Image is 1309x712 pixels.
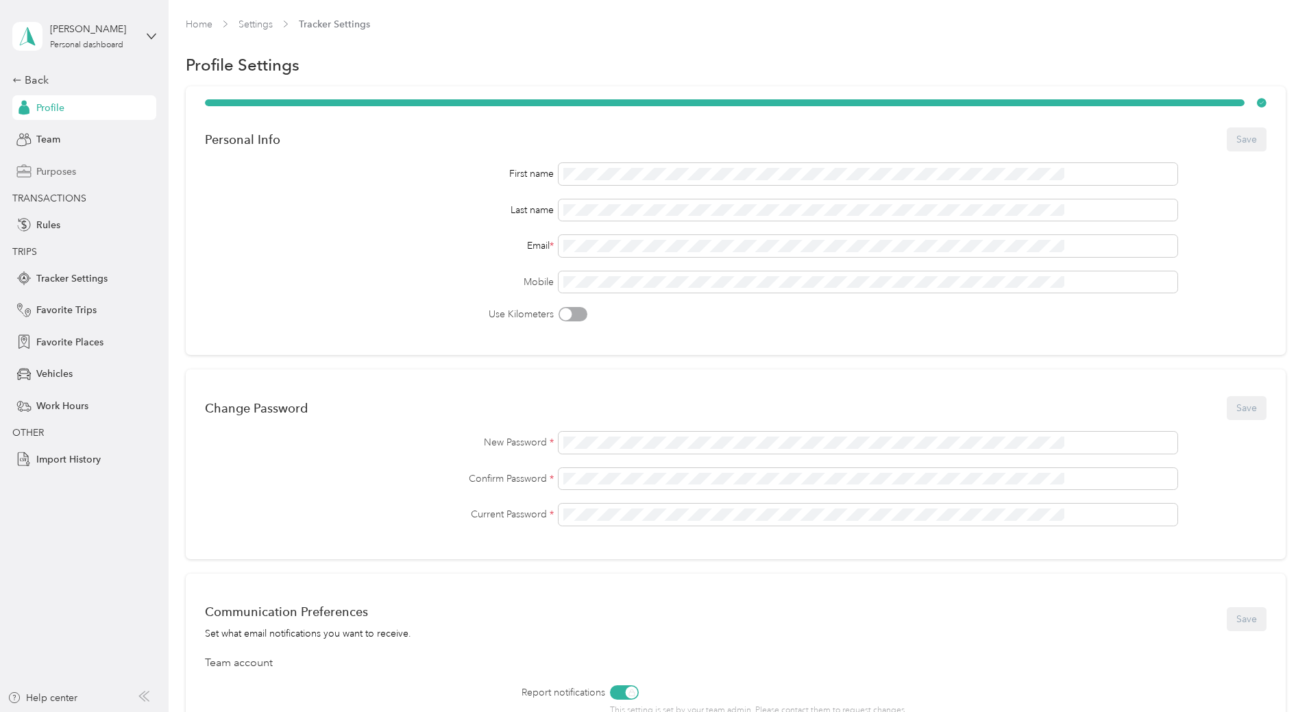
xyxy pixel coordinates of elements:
[36,101,64,115] span: Profile
[12,193,86,204] span: TRANSACTIONS
[205,655,1267,672] div: Team account
[205,203,554,217] div: Last name
[12,72,149,88] div: Back
[12,246,37,258] span: TRIPS
[205,604,411,619] div: Communication Preferences
[205,238,554,253] div: Email
[205,401,308,415] div: Change Password
[186,19,212,30] a: Home
[205,275,554,289] label: Mobile
[36,132,60,147] span: Team
[36,164,76,179] span: Purposes
[205,507,554,521] label: Current Password
[1232,635,1309,712] iframe: Everlance-gr Chat Button Frame
[36,452,101,467] span: Import History
[205,435,554,450] label: New Password
[238,19,273,30] a: Settings
[36,218,60,232] span: Rules
[205,471,554,486] label: Confirm Password
[36,367,73,381] span: Vehicles
[205,307,554,321] label: Use Kilometers
[282,685,605,700] label: Report notifications
[186,58,299,72] h1: Profile Settings
[36,271,108,286] span: Tracker Settings
[50,22,136,36] div: [PERSON_NAME]
[36,335,103,349] span: Favorite Places
[50,41,123,49] div: Personal dashboard
[205,167,554,181] div: First name
[36,399,88,413] span: Work Hours
[299,17,370,32] span: Tracker Settings
[36,303,97,317] span: Favorite Trips
[205,132,280,147] div: Personal Info
[205,626,411,641] div: Set what email notifications you want to receive.
[12,427,44,439] span: OTHER
[8,691,77,705] button: Help center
